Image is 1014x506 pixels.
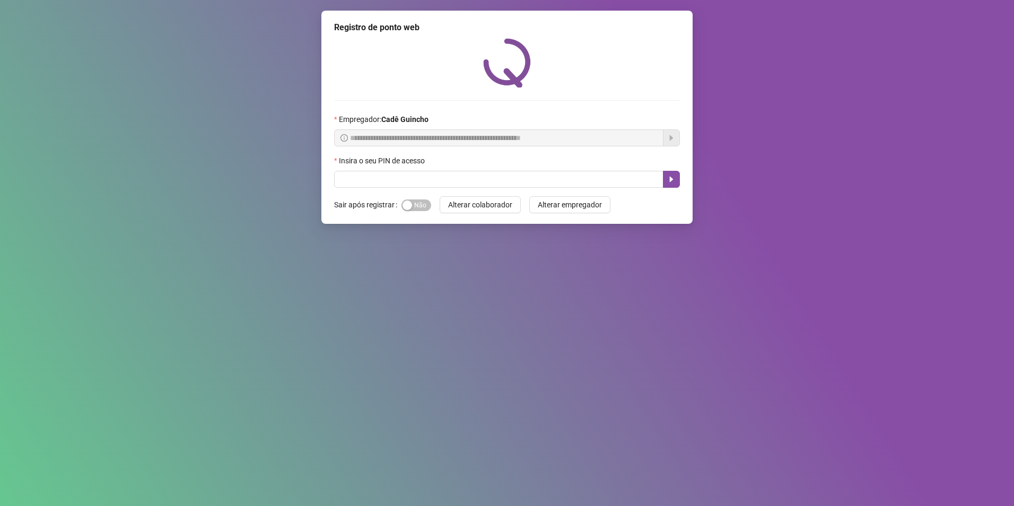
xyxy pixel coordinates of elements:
span: caret-right [667,175,676,184]
span: info-circle [340,134,348,142]
label: Sair após registrar [334,196,401,213]
div: Registro de ponto web [334,21,680,34]
button: Alterar empregador [529,196,610,213]
span: Empregador : [339,114,429,125]
img: QRPoint [483,38,531,88]
span: Alterar colaborador [448,199,512,211]
span: Alterar empregador [538,199,602,211]
strong: Cadê Guincho [381,115,429,124]
button: Alterar colaborador [440,196,521,213]
label: Insira o seu PIN de acesso [334,155,432,167]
